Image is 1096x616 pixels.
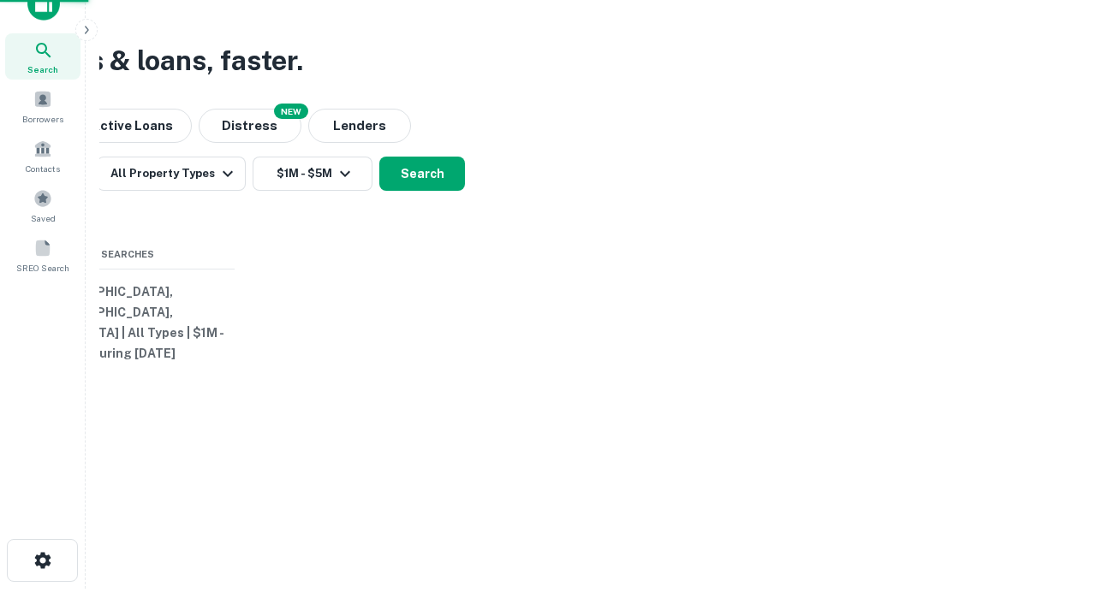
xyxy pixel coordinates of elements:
[274,104,308,119] div: NEW
[253,157,372,191] button: $1M - $5M
[5,133,80,179] a: Contacts
[27,62,58,76] span: Search
[5,182,80,228] a: Saved
[1010,479,1096,561] iframe: Chat Widget
[5,33,80,80] a: Search
[5,232,80,278] a: SREO Search
[379,157,465,191] button: Search
[22,112,63,126] span: Borrowers
[308,109,411,143] button: Lenders
[199,109,301,143] button: Search distressed loans with lien and other non-mortgage details.
[26,162,60,175] span: Contacts
[16,261,69,275] span: SREO Search
[72,109,192,143] button: Active Loans
[5,83,80,129] a: Borrowers
[31,211,56,225] span: Saved
[97,157,246,191] button: All Property Types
